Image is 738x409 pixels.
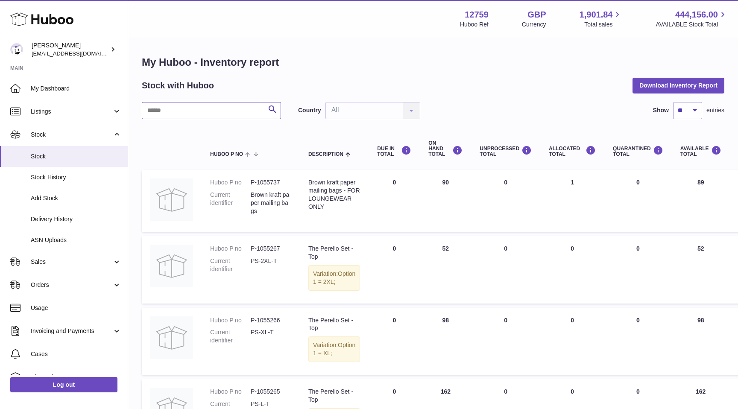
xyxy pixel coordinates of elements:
label: Country [298,106,321,114]
td: 0 [471,236,540,304]
span: Sales [31,258,112,266]
div: Variation: [308,265,360,291]
span: entries [706,106,724,114]
span: Add Stock [31,194,121,202]
a: Log out [10,377,117,392]
span: Description [308,152,343,157]
span: Stock [31,152,121,161]
dd: PS-2XL-T [251,257,291,273]
div: AVAILABLE Total [680,146,721,157]
div: Variation: [308,336,360,362]
div: [PERSON_NAME] [32,41,108,58]
label: Show [653,106,669,114]
dd: P-1055737 [251,178,291,187]
dt: Current identifier [210,191,251,215]
span: Listings [31,108,112,116]
div: UNPROCESSED Total [480,146,532,157]
span: My Dashboard [31,85,121,93]
span: 0 [636,388,640,395]
dd: P-1055266 [251,316,291,324]
span: Total sales [584,20,622,29]
h1: My Huboo - Inventory report [142,56,724,69]
button: Download Inventory Report [633,78,724,93]
span: 0 [636,317,640,324]
span: 1,901.84 [580,9,613,20]
a: 444,156.00 AVAILABLE Stock Total [656,9,728,29]
div: ALLOCATED Total [549,146,596,157]
span: Cases [31,350,121,358]
h2: Stock with Huboo [142,80,214,91]
td: 90 [420,170,471,232]
span: Huboo P no [210,152,243,157]
span: ASN Uploads [31,236,121,244]
span: Delivery History [31,215,121,223]
dd: Brown kraft paper mailing bags [251,191,291,215]
span: Stock [31,131,112,139]
div: ON HAND Total [428,140,463,158]
dd: P-1055265 [251,388,291,396]
td: 52 [420,236,471,304]
span: Invoicing and Payments [31,327,112,335]
img: sofiapanwar@unndr.com [10,43,23,56]
strong: 12759 [465,9,489,20]
a: 1,901.84 Total sales [580,9,623,29]
span: 444,156.00 [675,9,718,20]
div: The Perello Set - Top [308,388,360,404]
span: Usage [31,304,121,312]
span: Orders [31,281,112,289]
td: 0 [471,170,540,232]
strong: GBP [527,9,546,20]
img: product image [150,316,193,359]
td: 0 [471,308,540,375]
div: Brown kraft paper mailing bags - FOR LOUNGEWEAR ONLY [308,178,360,211]
span: Channels [31,373,121,381]
div: The Perello Set - Top [308,316,360,333]
div: DUE IN TOTAL [377,146,411,157]
dt: Current identifier [210,328,251,345]
img: product image [150,178,193,221]
td: 98 [672,308,730,375]
img: product image [150,245,193,287]
td: 1 [540,170,604,232]
dt: Current identifier [210,257,251,273]
dd: P-1055267 [251,245,291,253]
span: [EMAIL_ADDRESS][DOMAIN_NAME] [32,50,126,57]
div: Currency [522,20,546,29]
td: 0 [540,236,604,304]
td: 89 [672,170,730,232]
span: Stock History [31,173,121,181]
td: 0 [369,170,420,232]
td: 0 [369,308,420,375]
div: Huboo Ref [460,20,489,29]
span: AVAILABLE Stock Total [656,20,728,29]
td: 0 [540,308,604,375]
span: 0 [636,179,640,186]
td: 98 [420,308,471,375]
td: 52 [672,236,730,304]
dt: Huboo P no [210,388,251,396]
dd: PS-XL-T [251,328,291,345]
dt: Huboo P no [210,316,251,324]
div: QUARANTINED Total [613,146,663,157]
span: 0 [636,245,640,252]
dt: Huboo P no [210,245,251,253]
span: Option 1 = 2XL; [313,270,355,285]
dt: Huboo P no [210,178,251,187]
td: 0 [369,236,420,304]
div: The Perello Set - Top [308,245,360,261]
